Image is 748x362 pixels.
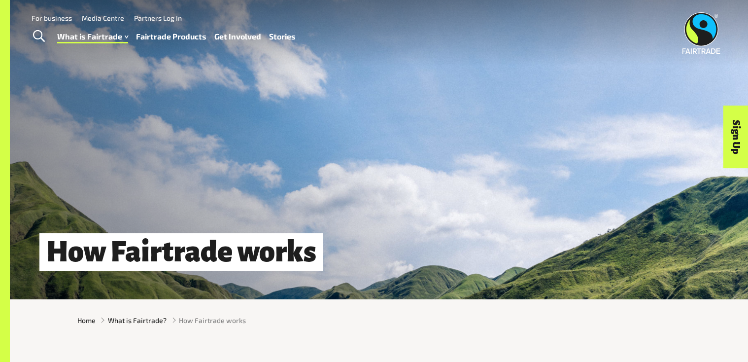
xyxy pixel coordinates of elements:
[108,315,167,326] a: What is Fairtrade?
[136,30,206,44] a: Fairtrade Products
[27,24,51,49] a: Toggle Search
[134,14,182,22] a: Partners Log In
[32,14,72,22] a: For business
[57,30,128,44] a: What is Fairtrade
[214,30,261,44] a: Get Involved
[82,14,124,22] a: Media Centre
[39,233,323,271] h1: How Fairtrade works
[179,315,246,326] span: How Fairtrade works
[682,12,720,54] img: Fairtrade Australia New Zealand logo
[269,30,296,44] a: Stories
[77,315,96,326] a: Home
